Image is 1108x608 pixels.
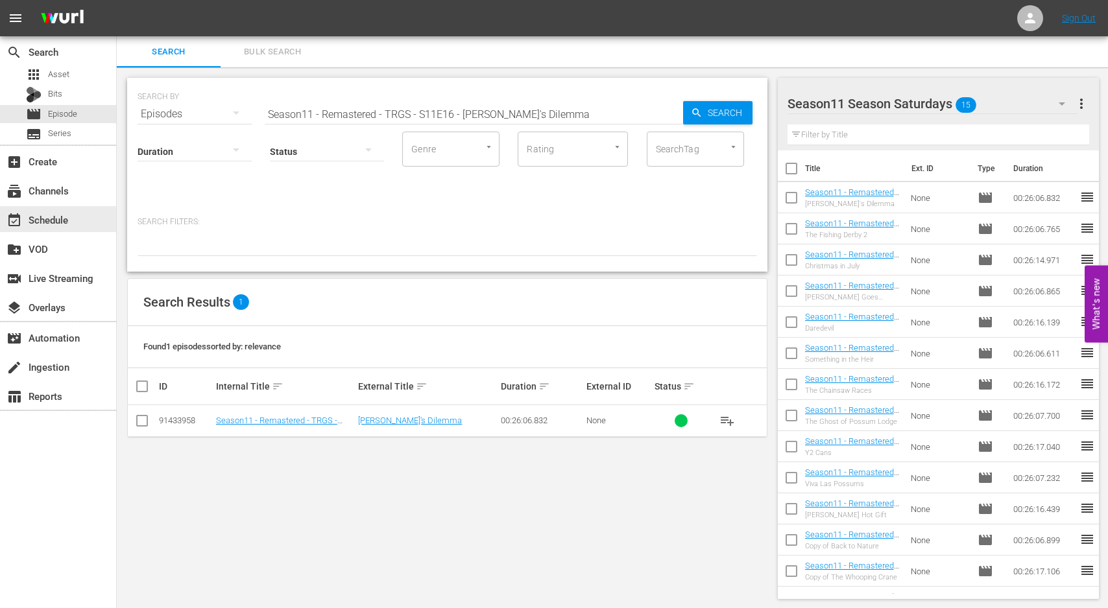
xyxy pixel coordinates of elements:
[978,470,993,485] span: Episode
[6,154,22,170] span: Create
[1074,88,1089,119] button: more_vert
[906,182,973,213] td: None
[978,314,993,330] span: Episode
[805,417,900,426] div: The Ghost of Possum Lodge
[216,379,355,394] div: Internal Title
[805,573,900,581] div: Copy of The Whooping Crane
[906,524,973,555] td: None
[805,374,899,403] a: Season11 - Remastered - TRGS - S11E09 - The Chainsaw Races
[1079,283,1095,298] span: reorder
[978,563,993,579] span: Episode
[483,141,495,153] button: Open
[272,380,283,392] span: sort
[805,467,899,497] a: Season11 - Remastered - TRGS - S11E06 - Viva Las Possums
[805,480,900,488] div: Viva Las Possums
[159,381,212,392] div: ID
[216,415,354,435] a: Season11 - Remastered - TRGS - S11E16 - [PERSON_NAME]'s Dilemma
[956,91,976,119] span: 15
[906,555,973,587] td: None
[805,561,899,590] a: Season11 - Remastered - TRGS - S11E03 - The Whooping Crane
[1079,314,1095,329] span: reorder
[978,501,993,517] span: Episode
[6,45,22,60] span: search
[48,68,69,81] span: Asset
[143,294,230,310] span: Search Results
[805,231,900,239] div: The Fishing Derby 2
[6,331,22,346] span: Automation
[805,511,900,519] div: [PERSON_NAME] Hot Gift
[970,150,1006,187] th: Type
[138,96,252,132] div: Episodes
[586,381,651,392] div: External ID
[1008,182,1079,213] td: 00:26:06.832
[26,67,42,82] span: Asset
[1079,189,1095,205] span: reorder
[1079,251,1095,267] span: reorder
[6,360,22,375] span: Ingestion
[8,10,23,26] span: menu
[358,415,462,425] a: [PERSON_NAME]'s Dilemma
[1079,376,1095,392] span: reorder
[1008,307,1079,338] td: 00:26:16.139
[6,213,22,228] span: Schedule
[1008,431,1079,462] td: 00:26:17.040
[906,244,973,275] td: None
[805,218,899,248] a: Season11 - Remastered - TRGS - S11E14 - The Fishing Derby 2
[1079,563,1095,578] span: reorder
[906,213,973,244] td: None
[805,449,900,457] div: Y2 Cans
[1079,345,1095,360] span: reorder
[727,141,740,153] button: Open
[805,436,899,456] a: Season11 - Remastered - TRGS - S11E07 - Y2 Cans
[788,86,1078,122] div: Season11 Season Saturdays
[1008,275,1079,307] td: 00:26:06.865
[358,379,497,394] div: External Title
[1008,400,1079,431] td: 00:26:07.700
[611,141,623,153] button: Open
[978,345,993,361] span: Episode
[1079,469,1095,485] span: reorder
[1008,555,1079,587] td: 00:26:17.106
[978,221,993,237] span: Episode
[906,431,973,462] td: None
[6,242,22,257] span: VOD
[906,338,973,369] td: None
[1079,220,1095,236] span: reorder
[805,187,899,226] a: Season11 - Remastered - TRGS - S11E16 - [PERSON_NAME]'s Dilemma
[1079,500,1095,516] span: reorder
[501,415,583,425] div: 00:26:06.832
[125,45,213,60] span: Search
[159,415,212,425] div: 91433958
[228,45,317,60] span: Bulk Search
[712,405,743,436] button: playlist_add
[538,380,550,392] span: sort
[906,400,973,431] td: None
[805,293,900,301] div: [PERSON_NAME] Goes Straight
[683,101,753,124] button: Search
[233,294,249,310] span: 1
[978,532,993,548] span: Episode
[805,498,899,528] a: Season11 - Remastered - TRGS - S11E05 - [PERSON_NAME] Hot Gift
[906,493,973,524] td: None
[1079,407,1095,423] span: reorder
[1008,244,1079,275] td: 00:26:14.971
[501,379,583,394] div: Duration
[6,271,22,286] span: Live Streaming
[31,3,93,34] img: ans4CAIJ8jUAAAAAAAAAAAAAAAAAAAAAAAAgQb4GAAAAAAAAAAAAAAAAAAAAAAAAJMjXAAAAAAAAAAAAAAAAAAAAAAAAgAT5G...
[1074,96,1089,111] span: more_vert
[26,106,42,122] span: Episode
[805,343,899,372] a: Season11 - Remastered - TRGS - S11E10 - Something in the Heir
[805,405,899,434] a: Season11 - Remastered - TRGS - S11E08 - The Ghost of Possum Lodge
[805,150,904,187] th: Title
[1008,213,1079,244] td: 00:26:06.765
[1079,438,1095,454] span: reorder
[805,542,900,550] div: Copy of Back to Nature
[1006,150,1083,187] th: Duration
[48,88,62,100] span: Bits
[143,342,281,351] span: Found 1 episodes sorted by: relevance
[805,250,899,279] a: Season11 - Remastered - TRGS - S11E13 - Christmas in July
[683,380,695,392] span: sort
[805,530,899,559] a: Season11 - Remastered - TRGS - S11E04 - Back to Nature
[416,380,428,392] span: sort
[1079,532,1095,547] span: reorder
